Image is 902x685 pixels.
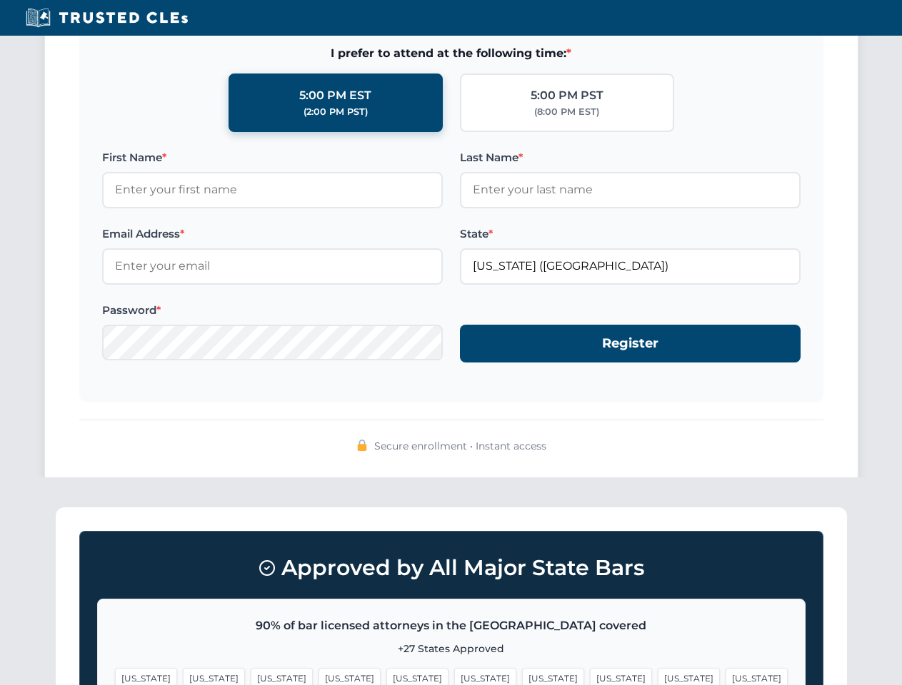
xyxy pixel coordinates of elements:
[102,248,443,284] input: Enter your email
[534,105,599,119] div: (8:00 PM EST)
[460,149,801,166] label: Last Name
[102,172,443,208] input: Enter your first name
[299,86,371,105] div: 5:00 PM EST
[102,149,443,166] label: First Name
[460,225,801,243] label: State
[115,616,788,635] p: 90% of bar licensed attorneys in the [GEOGRAPHIC_DATA] covered
[460,172,801,208] input: Enter your last name
[115,641,788,656] p: +27 States Approved
[460,248,801,284] input: Florida (FL)
[374,438,546,454] span: Secure enrollment • Instant access
[304,105,368,119] div: (2:00 PM PST)
[97,549,806,587] h3: Approved by All Major State Bars
[102,44,801,63] span: I prefer to attend at the following time:
[21,7,192,29] img: Trusted CLEs
[460,325,801,362] button: Register
[102,302,443,319] label: Password
[531,86,603,105] div: 5:00 PM PST
[102,225,443,243] label: Email Address
[356,440,368,451] img: 🔒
